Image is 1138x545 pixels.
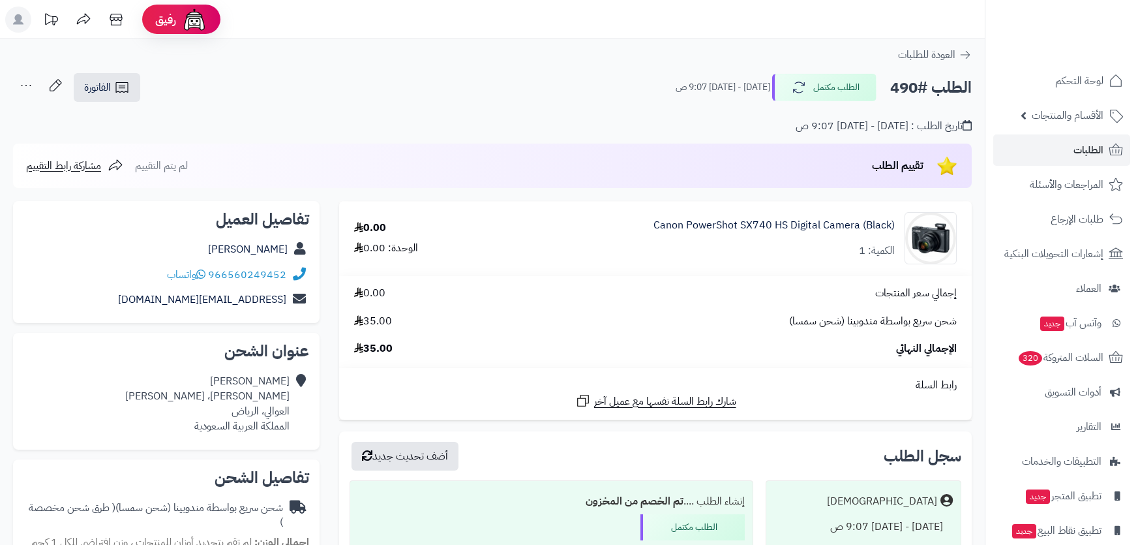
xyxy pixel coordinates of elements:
span: تقييم الطلب [872,158,923,174]
span: العملاء [1076,279,1101,298]
a: Canon PowerShot SX740 HS Digital Camera (Black) [653,218,895,233]
img: logo-2.png [1049,35,1126,63]
div: إنشاء الطلب .... [358,489,745,514]
span: 320 [1019,351,1042,366]
span: التطبيقات والخدمات [1022,452,1101,471]
a: طلبات الإرجاع [993,204,1130,235]
a: إشعارات التحويلات البنكية [993,238,1130,270]
span: رفيق [155,12,176,27]
span: العودة للطلبات [898,47,955,63]
div: تاريخ الطلب : [DATE] - [DATE] 9:07 ص [796,119,972,134]
h2: تفاصيل الشحن [23,470,309,486]
span: لوحة التحكم [1055,72,1103,90]
a: العملاء [993,273,1130,304]
span: شحن سريع بواسطة مندوبينا (شحن سمسا) [789,314,957,329]
span: 35.00 [354,341,393,356]
button: أضف تحديث جديد [352,442,458,471]
span: 35.00 [354,314,392,329]
span: لم يتم التقييم [135,158,188,174]
b: تم الخصم من المخزون [586,493,683,509]
a: أدوات التسويق [993,377,1130,408]
a: واتساب [167,267,205,283]
span: شارك رابط السلة نفسها مع عميل آخر [594,394,736,409]
a: التطبيقات والخدمات [993,446,1130,477]
span: جديد [1040,317,1064,331]
span: طلبات الإرجاع [1051,210,1103,228]
div: الطلب مكتمل [640,514,745,540]
img: 1758623327-14-90x90.jpg [905,212,956,264]
span: تطبيق المتجر [1025,487,1101,505]
div: [PERSON_NAME] [PERSON_NAME]، [PERSON_NAME] العوالي، الرياض المملكة العربية السعودية [125,374,290,433]
a: الفاتورة [74,73,140,102]
span: الطلبات [1073,141,1103,159]
h2: الطلب #490 [890,74,972,101]
a: السلات المتروكة320 [993,342,1130,373]
span: وآتس آب [1039,314,1101,332]
div: الكمية: 1 [859,243,895,258]
a: مشاركة رابط التقييم [26,158,123,174]
a: 966560249452 [208,267,286,283]
div: شحن سريع بواسطة مندوبينا (شحن سمسا) [23,501,283,531]
button: الطلب مكتمل [772,74,876,101]
span: السلات المتروكة [1017,349,1103,367]
small: [DATE] - [DATE] 9:07 ص [676,81,770,94]
a: [PERSON_NAME] [208,241,288,257]
div: رابط السلة [344,378,966,393]
span: إجمالي سعر المنتجات [875,286,957,301]
a: وآتس آبجديد [993,307,1130,339]
a: الطلبات [993,134,1130,166]
h3: سجل الطلب [884,448,961,464]
span: ( طرق شحن مخصصة ) [29,500,283,531]
span: المراجعات والأسئلة [1030,176,1103,194]
a: التقارير [993,411,1130,443]
a: المراجعات والأسئلة [993,169,1130,200]
span: 0.00 [354,286,385,301]
h2: تفاصيل العميل [23,211,309,227]
div: [DEMOGRAPHIC_DATA] [827,494,937,509]
span: تطبيق نقاط البيع [1011,522,1101,540]
a: شارك رابط السلة نفسها مع عميل آخر [575,393,736,409]
span: أدوات التسويق [1045,383,1101,401]
span: التقارير [1077,418,1101,436]
a: [EMAIL_ADDRESS][DOMAIN_NAME] [118,292,286,307]
a: لوحة التحكم [993,65,1130,97]
img: ai-face.png [181,7,207,33]
div: 0.00 [354,221,386,236]
span: إشعارات التحويلات البنكية [1004,245,1103,263]
span: جديد [1012,524,1036,538]
span: جديد [1026,490,1050,504]
a: العودة للطلبات [898,47,972,63]
span: مشاركة رابط التقييم [26,158,101,174]
div: [DATE] - [DATE] 9:07 ص [774,514,953,540]
a: تحديثات المنصة [35,7,67,36]
span: الإجمالي النهائي [896,341,957,356]
span: الفاتورة [84,80,111,95]
a: تطبيق المتجرجديد [993,480,1130,512]
span: الأقسام والمنتجات [1032,106,1103,125]
h2: عنوان الشحن [23,343,309,359]
div: الوحدة: 0.00 [354,241,418,256]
